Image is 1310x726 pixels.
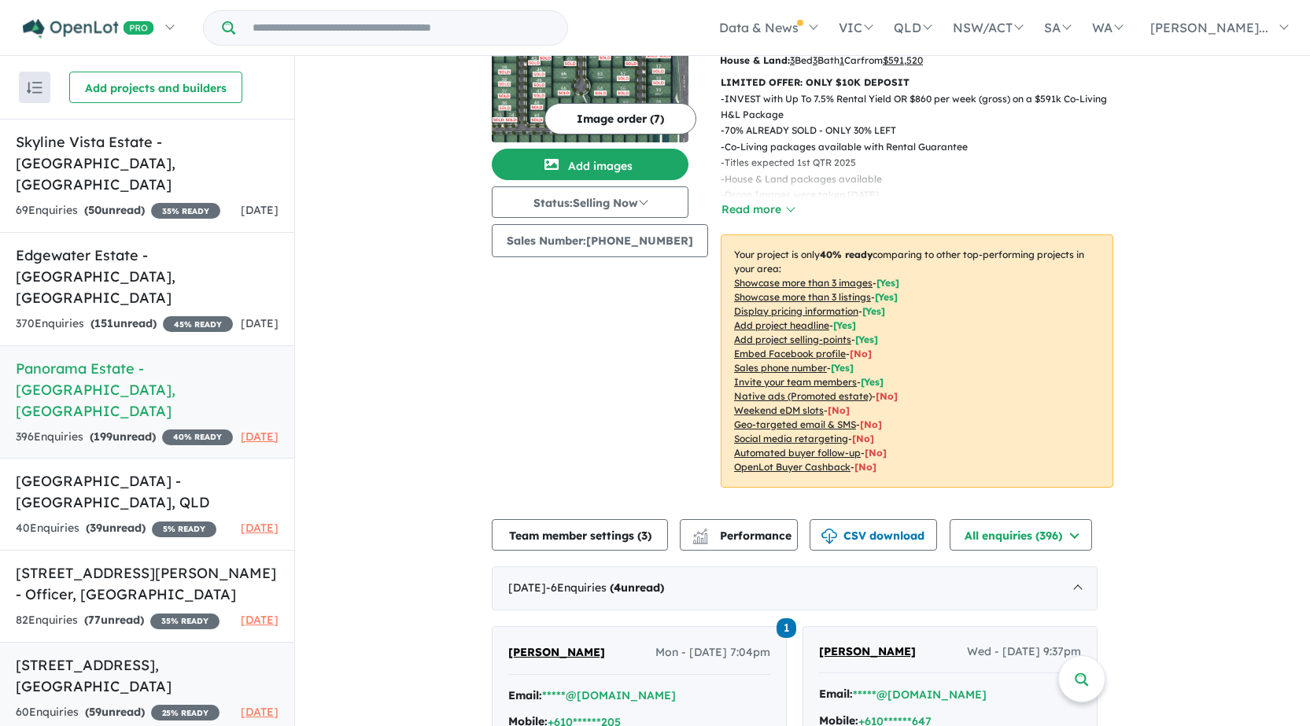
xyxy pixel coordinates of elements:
p: - INVEST with Up To 7.5% Rental Yield OR $860 per week (gross) on a $591k Co-Living H&L Package [721,91,1126,123]
span: 151 [94,316,113,330]
p: Your project is only comparing to other top-performing projects in your area: - - - - - - - - - -... [721,234,1113,488]
span: [ Yes ] [862,305,885,317]
input: Try estate name, suburb, builder or developer [238,11,564,45]
span: - 6 Enquir ies [546,580,664,595]
span: Performance [695,529,792,543]
button: All enquiries (396) [950,519,1092,551]
span: 35 % READY [151,203,220,219]
span: 35 % READY [150,614,220,629]
div: 396 Enquir ies [16,428,233,447]
span: [DATE] [241,203,279,217]
span: [DATE] [241,521,279,535]
div: 82 Enquir ies [16,611,220,630]
span: 199 [94,429,113,444]
button: Sales Number:[PHONE_NUMBER] [492,224,708,257]
u: 1 [840,54,844,66]
img: bar-chart.svg [692,533,708,544]
a: 1 [777,617,796,638]
span: 59 [89,705,101,719]
u: Embed Facebook profile [734,348,846,359]
p: - Drone Images were taken [DATE] [721,187,1126,203]
div: 60 Enquir ies [16,703,220,722]
span: 3 [641,529,648,543]
span: [DATE] [241,705,279,719]
u: Social media retargeting [734,433,848,444]
button: Add projects and builders [69,72,242,103]
strong: ( unread) [610,580,664,595]
span: [ No ] [850,348,872,359]
span: [No] [860,418,882,430]
p: - House & Land packages available [721,171,1126,187]
button: Performance [680,519,798,551]
span: [No] [828,404,850,416]
u: Add project selling-points [734,334,851,345]
button: Add images [492,149,688,180]
button: Team member settings (3) [492,519,668,551]
u: $ 591,520 [883,54,923,66]
u: Invite your team members [734,376,857,388]
u: Showcase more than 3 images [734,277,873,289]
img: line-chart.svg [693,529,707,537]
span: [No] [854,461,876,473]
u: Automated buyer follow-up [734,447,861,459]
button: Status:Selling Now [492,186,688,218]
strong: ( unread) [90,429,156,444]
strong: Email: [508,688,542,702]
button: CSV download [810,519,937,551]
span: Wed - [DATE] 9:37pm [967,643,1081,662]
h5: Panorama Estate - [GEOGRAPHIC_DATA] , [GEOGRAPHIC_DATA] [16,358,279,422]
button: Image order (7) [544,103,696,135]
strong: ( unread) [90,316,157,330]
strong: Email: [819,687,853,701]
span: [ Yes ] [875,291,898,303]
span: [No] [852,433,874,444]
span: 39 [90,521,102,535]
b: 40 % ready [820,249,873,260]
u: 3 [790,54,795,66]
span: 40 % READY [162,429,233,445]
div: 370 Enquir ies [16,315,233,334]
button: Read more [721,201,795,219]
span: 4 [614,580,621,595]
span: [ Yes ] [855,334,878,345]
h5: [STREET_ADDRESS][PERSON_NAME] - Officer , [GEOGRAPHIC_DATA] [16,562,279,605]
span: [DATE] [241,613,279,627]
u: Weekend eDM slots [734,404,824,416]
h5: [STREET_ADDRESS] , [GEOGRAPHIC_DATA] [16,654,279,697]
span: [PERSON_NAME]... [1150,20,1268,35]
u: Display pricing information [734,305,858,317]
span: [ Yes ] [833,319,856,331]
span: 77 [88,613,101,627]
strong: ( unread) [85,705,145,719]
strong: ( unread) [86,521,146,535]
div: 69 Enquir ies [16,201,220,220]
span: [ Yes ] [861,376,884,388]
span: [PERSON_NAME] [819,644,916,658]
u: Add project headline [734,319,829,331]
u: Sales phone number [734,362,827,374]
p: - 70% ALREADY SOLD - ONLY 30% LEFT [721,123,1126,138]
span: 5 % READY [152,521,216,537]
img: sort.svg [27,82,42,94]
span: [ Yes ] [831,362,854,374]
a: [PERSON_NAME] [819,643,916,662]
img: download icon [821,529,837,544]
span: [PERSON_NAME] [508,645,605,659]
a: [PERSON_NAME] [508,643,605,662]
b: House & Land: [720,54,790,66]
u: 3 [813,54,817,66]
span: [DATE] [241,429,279,444]
u: Native ads (Promoted estate) [734,390,872,402]
p: - Titles expected 1st QTR 2025 [721,155,1126,171]
img: Panorama Estate - Morwell [492,24,688,142]
strong: ( unread) [84,203,145,217]
u: OpenLot Buyer Cashback [734,461,851,473]
div: 40 Enquir ies [16,519,216,538]
span: 1 [777,618,796,638]
span: [No] [865,447,887,459]
span: [ Yes ] [876,277,899,289]
p: LIMITED OFFER: ONLY $10K DEPOSIT [721,75,1113,90]
u: Showcase more than 3 listings [734,291,871,303]
p: Bed Bath Car from [720,53,966,68]
span: [No] [876,390,898,402]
